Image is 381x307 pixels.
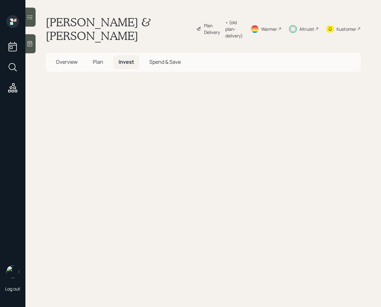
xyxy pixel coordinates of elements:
div: Kustomer [337,26,356,32]
div: Log out [5,286,20,292]
div: Altruist [299,26,314,32]
span: Invest [119,58,134,65]
img: retirable_logo.png [6,265,19,278]
span: Spend & Save [149,58,181,65]
span: Overview [56,58,78,65]
div: Plan Delivery [204,22,222,36]
h1: [PERSON_NAME] & [PERSON_NAME] [46,15,191,42]
div: • (old plan-delivery) [225,19,243,39]
span: Plan [93,58,103,65]
div: Warmer [261,26,277,32]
